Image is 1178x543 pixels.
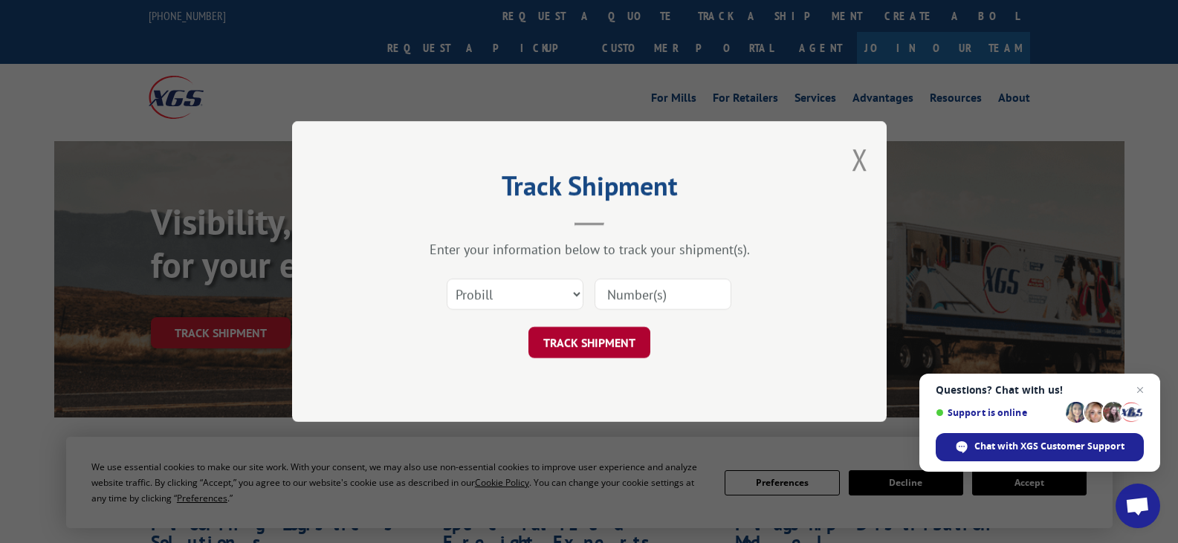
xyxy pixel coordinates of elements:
h2: Track Shipment [366,175,812,204]
div: Open chat [1116,484,1160,528]
span: Questions? Chat with us! [936,384,1144,396]
button: Close modal [852,140,868,179]
div: Enter your information below to track your shipment(s). [366,241,812,258]
span: Support is online [936,407,1061,418]
input: Number(s) [595,279,731,310]
button: TRACK SHIPMENT [528,327,650,358]
span: Close chat [1131,381,1149,399]
span: Chat with XGS Customer Support [974,440,1124,453]
div: Chat with XGS Customer Support [936,433,1144,461]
